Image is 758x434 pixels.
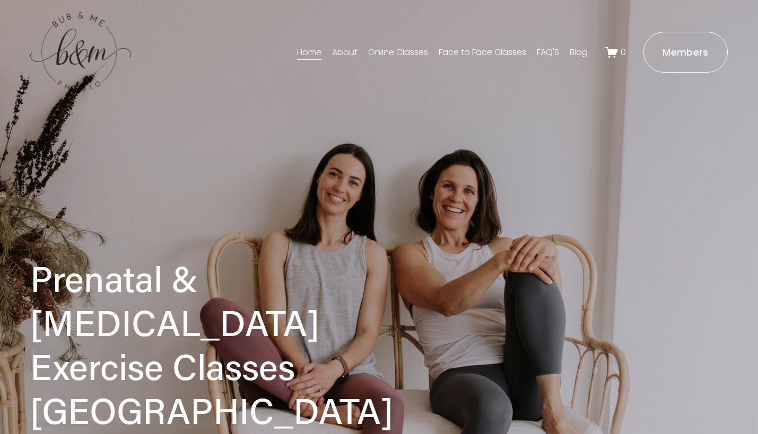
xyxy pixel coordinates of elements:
[621,46,626,58] span: 0
[570,44,588,61] a: Blog
[537,44,559,61] a: FAQ'S
[332,44,358,61] a: About
[663,46,708,59] ms-portal-inner: Members
[30,11,131,93] img: bubandme
[643,32,728,73] a: Members
[297,44,321,61] a: Home
[439,44,526,61] a: Face to Face Classes
[605,46,626,59] a: 0 items in cart
[30,256,428,432] h1: Prenatal & [MEDICAL_DATA] Exercise Classes [GEOGRAPHIC_DATA]
[368,44,428,61] a: Online Classes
